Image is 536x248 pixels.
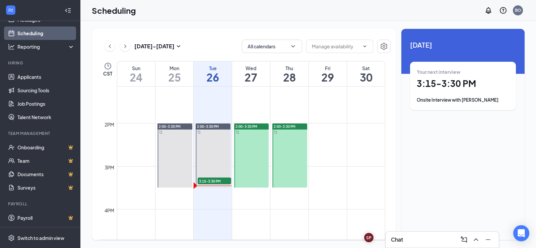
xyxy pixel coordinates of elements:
[107,42,113,50] svg: ChevronLeft
[134,43,175,50] h3: [DATE] - [DATE]
[117,61,155,86] a: August 24, 2025
[347,71,385,83] h1: 30
[17,235,64,241] div: Switch to admin view
[105,41,115,51] button: ChevronLeft
[290,43,296,50] svg: ChevronDown
[17,167,75,181] a: DocumentsCrown
[103,121,116,128] div: 2pm
[159,124,181,129] span: 2:00-3:30 PM
[347,65,385,71] div: Sat
[17,110,75,124] a: Talent Network
[417,97,509,103] div: Onsite Interview with [PERSON_NAME]
[17,27,75,40] a: Scheduling
[122,42,129,50] svg: ChevronRight
[17,43,75,50] div: Reporting
[410,40,516,50] span: [DATE]
[417,78,509,89] h1: 3:15 - 3:30 PM
[17,97,75,110] a: Job Postings
[197,131,201,134] svg: Sync
[92,5,136,16] h1: Scheduling
[362,44,367,49] svg: ChevronDown
[104,62,112,70] svg: Clock
[270,71,308,83] h1: 28
[471,234,481,245] button: ChevronUp
[194,65,231,71] div: Tue
[103,164,116,171] div: 3pm
[117,65,155,71] div: Sun
[120,41,130,51] button: ChevronRight
[391,236,403,243] h3: Chat
[312,43,359,50] input: Manage availability
[155,65,193,71] div: Mon
[270,61,308,86] a: August 28, 2025
[8,43,15,50] svg: Analysis
[483,234,493,245] button: Minimize
[8,60,73,66] div: Hiring
[417,68,509,75] div: Your next interview
[236,124,257,129] span: 2:00-3:30 PM
[459,234,469,245] button: ComposeMessage
[155,61,193,86] a: August 25, 2025
[194,71,231,83] h1: 26
[117,71,155,83] h1: 24
[175,42,183,50] svg: SmallChevronDown
[377,40,391,53] button: Settings
[513,225,529,241] div: Open Intercom Messenger
[270,65,308,71] div: Thu
[155,71,193,83] h1: 25
[8,131,73,136] div: Team Management
[309,65,347,71] div: Fri
[309,71,347,83] h1: 29
[232,61,270,86] a: August 27, 2025
[232,71,270,83] h1: 27
[17,141,75,154] a: OnboardingCrown
[236,131,239,134] svg: Sync
[347,61,385,86] a: August 30, 2025
[7,7,14,13] svg: WorkstreamLogo
[194,61,231,86] a: August 26, 2025
[242,40,302,53] button: All calendarsChevronDown
[484,6,492,14] svg: Notifications
[8,235,15,241] svg: Settings
[515,7,521,13] div: BO
[460,236,468,244] svg: ComposeMessage
[17,211,75,225] a: PayrollCrown
[103,70,112,77] span: CST
[484,236,492,244] svg: Minimize
[17,154,75,167] a: TeamCrown
[17,84,75,97] a: Sourcing Tools
[8,201,73,207] div: Payroll
[65,7,71,14] svg: Collapse
[274,124,295,129] span: 2:00-3:30 PM
[17,70,75,84] a: Applicants
[198,178,231,184] span: 3:15-3:30 PM
[366,235,372,241] div: SP
[472,236,480,244] svg: ChevronUp
[499,6,507,14] svg: QuestionInfo
[309,61,347,86] a: August 29, 2025
[159,131,162,134] svg: Sync
[103,207,116,214] div: 4pm
[232,65,270,71] div: Wed
[380,42,388,50] svg: Settings
[197,124,219,129] span: 2:00-3:30 PM
[17,181,75,194] a: SurveysCrown
[274,131,277,134] svg: Sync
